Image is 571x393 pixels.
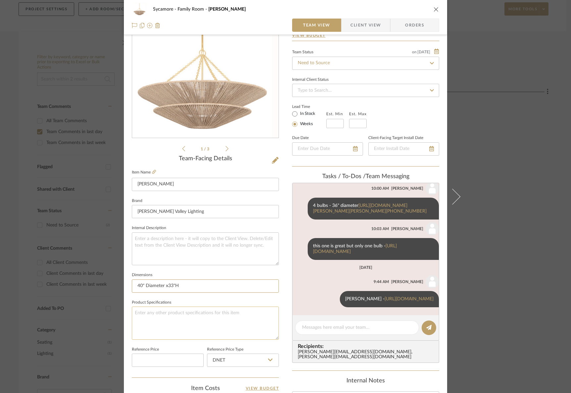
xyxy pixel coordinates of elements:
[292,377,439,385] div: Internal Notes
[204,147,207,151] span: /
[292,110,326,128] mat-radio-group: Select item type
[132,301,171,304] label: Product Specifications
[208,7,246,12] span: [PERSON_NAME]
[385,297,434,301] a: [URL][DOMAIN_NAME]
[391,185,423,191] div: [PERSON_NAME]
[359,265,372,270] div: [DATE]
[201,147,204,151] span: 1
[292,84,439,97] input: Type to Search…
[292,104,326,110] label: Lead Time
[132,170,156,175] label: Item Name
[308,238,439,260] div: this one is great but only one bulb -
[132,348,159,351] label: Reference Price
[417,50,431,54] span: [DATE]
[292,78,329,81] div: Internal Client Status
[368,142,439,156] input: Enter Install Date
[426,275,439,288] img: user_avatar.png
[313,203,427,214] a: [URL][DOMAIN_NAME][PERSON_NAME][PERSON_NAME][PHONE_NUMBER]
[391,279,423,285] div: [PERSON_NAME]
[207,147,210,151] span: 3
[303,19,330,32] span: Team View
[350,19,381,32] span: Client View
[349,112,367,116] label: Est. Max
[132,3,148,16] img: e5089299-c0e7-4bb7-8b76-05d53d049563_48x40.jpg
[298,343,436,349] span: Recipients:
[371,185,389,191] div: 10:00 AM
[155,23,160,28] img: Remove from project
[299,111,315,117] label: In Stock
[132,273,152,277] label: Dimensions
[292,51,313,54] div: Team Status
[292,136,309,140] label: Due Date
[308,198,439,220] div: 4 bulbs - 36" diameter
[292,57,439,70] input: Type to Search…
[132,155,279,163] div: Team-Facing Details
[132,205,279,218] input: Enter Brand
[153,7,178,12] span: Sycamore
[298,350,436,360] div: [PERSON_NAME][EMAIL_ADDRESS][DOMAIN_NAME] , [PERSON_NAME][EMAIL_ADDRESS][DOMAIN_NAME]
[326,112,343,116] label: Est. Min
[374,279,389,285] div: 9:44 AM
[292,142,363,156] input: Enter Due Date
[132,199,142,203] label: Brand
[132,384,279,392] div: Item Costs
[292,33,439,38] a: View Budget
[322,173,366,179] span: Tasks / To-Dos /
[391,226,423,232] div: [PERSON_NAME]
[207,348,243,351] label: Reference Price Type
[426,182,439,195] img: user_avatar.png
[132,178,279,191] input: Enter Item Name
[299,121,313,127] label: Weeks
[132,226,166,230] label: Internal Description
[412,50,417,54] span: on
[246,384,279,392] a: View Budget
[433,6,439,12] button: close
[368,136,423,140] label: Client-Facing Target Install Date
[292,173,439,180] div: team Messaging
[426,222,439,235] img: user_avatar.png
[132,279,279,293] input: Enter the dimensions of this item
[178,7,208,12] span: Family Room
[371,226,389,232] div: 10:03 AM
[398,19,432,32] span: Orders
[340,291,439,307] div: [PERSON_NAME] -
